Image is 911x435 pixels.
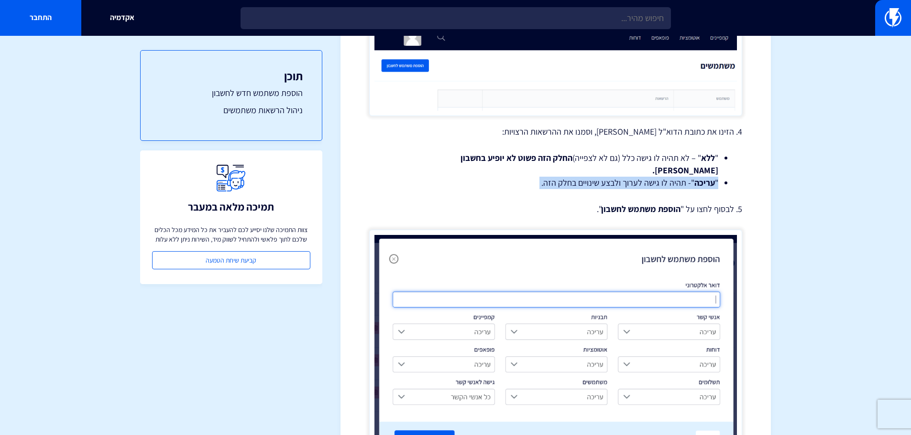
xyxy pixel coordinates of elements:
[701,152,715,163] strong: ללא
[461,152,718,176] strong: החלק הזה פשוט לא יופיע בחשבון [PERSON_NAME].
[152,225,310,244] p: צוות התמיכה שלנו יסייע לכם להעביר את כל המידע מכל הכלים שלכם לתוך פלאשי ולהתחיל לשווק מיד, השירות...
[601,203,681,214] strong: הוספת משתמש לחשבון
[152,251,310,269] a: קביעת שיחת הטמעה
[160,87,303,99] a: הוספת משתמש חדש לחשבון
[160,70,303,82] h3: תוכן
[188,201,274,212] h3: תמיכה מלאה במעבר
[694,177,715,188] strong: עריכה
[369,126,742,138] p: 4. הזינו את כתובת הדוא"ל [PERSON_NAME], וסמנו את ההרשאות הרצויות:
[241,7,671,29] input: חיפוש מהיר...
[160,104,303,117] a: ניהול הרשאות משתמשים
[393,152,718,176] li: " " – לא תהיה לו גישה כלל (גם לא לצפייה)
[393,177,718,189] li: " "- תהיה לו גישה לערוך ולבצע שינויים בחלק הזה.
[369,203,742,215] p: 5. לבסוף לחצו על " ".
